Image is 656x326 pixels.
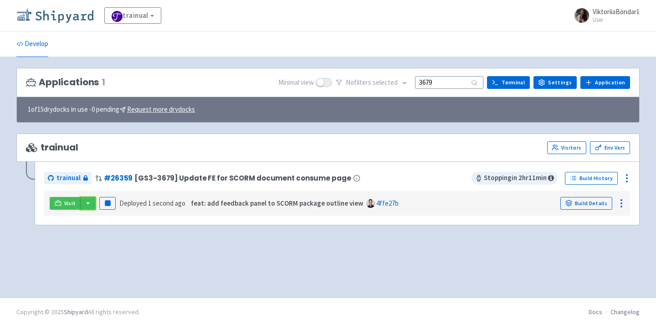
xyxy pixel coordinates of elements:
span: 1 of 15 drydocks in use - 0 pending [28,104,195,115]
a: ViktoriiaBondar1 User [569,8,640,23]
h3: Applications [26,77,105,88]
span: ViktoriiaBondar1 [593,7,640,16]
u: Request more drydocks [127,105,195,114]
time: 1 second ago [148,199,185,207]
a: Shipyard [64,308,88,316]
img: Shipyard logo [16,8,93,23]
span: Deployed [119,199,185,207]
a: trainual [104,7,161,24]
span: trainual [26,142,78,153]
a: Visit [50,197,81,210]
a: Env Vars [590,141,630,154]
span: selected [373,78,398,87]
a: Application [580,76,630,89]
span: Visit [64,200,76,207]
strong: feat: add feedback panel to SCORM package outline view [191,199,363,207]
a: Settings [533,76,577,89]
div: Copyright © 2025 All rights reserved. [16,307,140,317]
span: trainual [56,173,81,183]
a: Develop [16,31,48,57]
a: Build History [565,172,618,185]
small: User [593,17,640,23]
span: No filter s [346,78,398,88]
span: Stopping in 2 hr 11 min [471,172,558,185]
a: Terminal [487,76,530,89]
a: trainual [44,172,92,184]
span: [GS3-3679] Update FE for SCORM document consume page [134,174,351,182]
a: Build Details [560,197,612,210]
span: 1 [102,77,105,88]
a: Changelog [610,308,640,316]
input: Search... [415,76,483,88]
button: Pause [99,197,116,210]
a: 4ffe27b [376,199,399,207]
span: Minimal view [278,78,314,88]
a: Docs [589,308,602,316]
a: Visitors [547,141,586,154]
a: #26359 [104,173,133,183]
